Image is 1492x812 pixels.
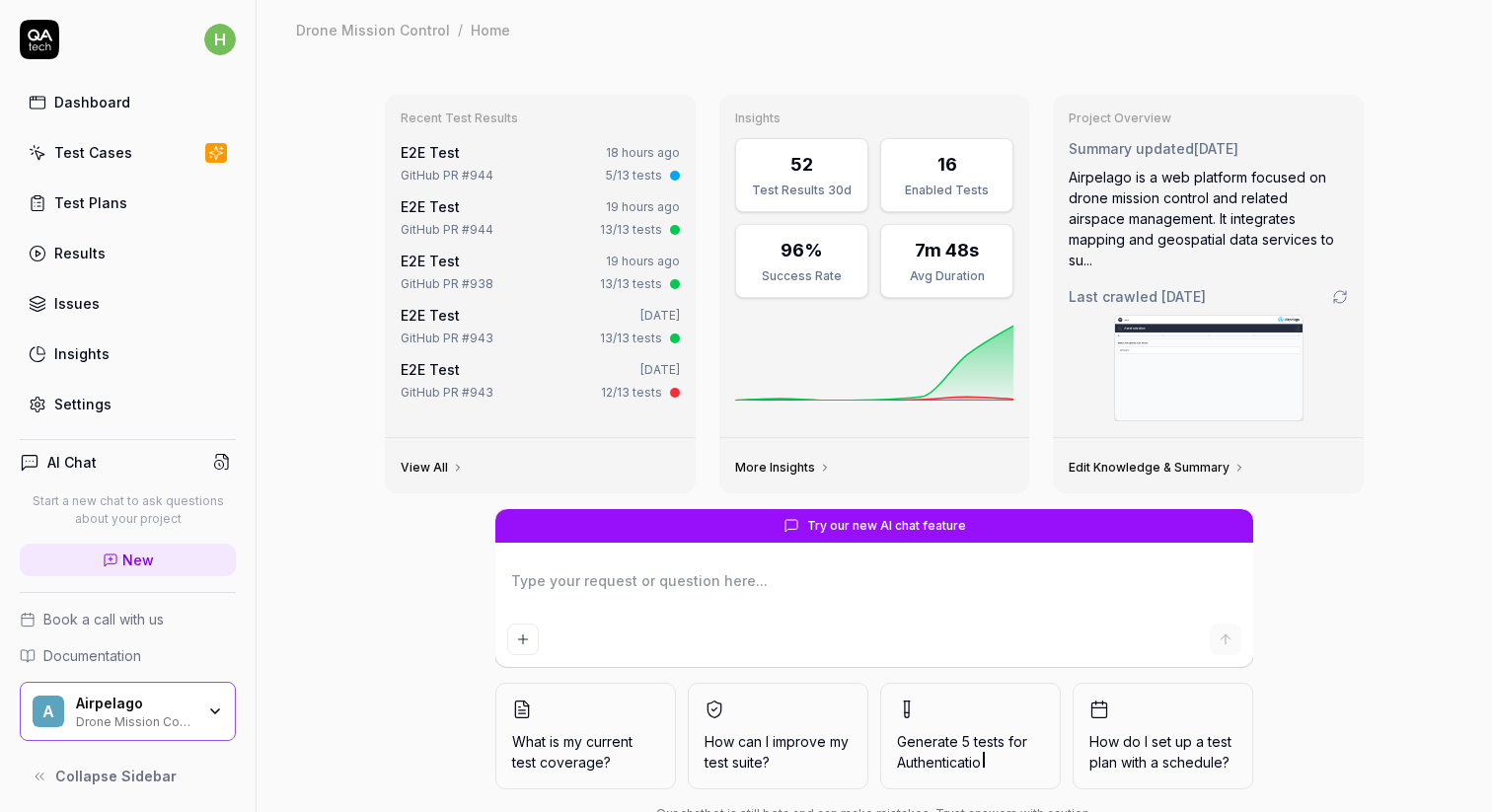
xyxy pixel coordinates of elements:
[600,330,662,347] div: 13/13 tests
[401,144,460,161] a: E2E Test
[401,307,460,324] a: E2E Test
[880,683,1061,789] button: Generate 5 tests forAuthenticatio
[47,452,97,473] h4: AI Chat
[1069,167,1348,270] div: Airpelago is a web platform focused on drone mission control and related airspace management. It ...
[20,492,236,528] p: Start a new chat to ask questions about your project
[1069,460,1245,476] a: Edit Knowledge & Summary
[20,133,236,172] a: Test Cases
[401,275,493,293] div: GitHub PR #938
[401,384,493,402] div: GitHub PR #943
[606,167,662,185] div: 5/13 tests
[640,362,680,377] time: [DATE]
[735,111,1014,126] h3: Insights
[735,460,831,476] a: More Insights
[43,609,164,629] span: Book a call with us
[20,645,236,666] a: Documentation
[897,731,1044,773] span: Generate 5 tests for
[401,460,464,476] a: View All
[397,355,684,406] a: E2E Test[DATE]GitHub PR #94312/13 tests
[20,682,236,741] button: AAirpelagoDrone Mission Control
[1073,683,1253,789] button: How do I set up a test plan with a schedule?
[606,145,680,160] time: 18 hours ago
[401,198,460,215] a: E2E Test
[204,24,236,55] span: h
[20,284,236,323] a: Issues
[1161,288,1206,305] time: [DATE]
[397,301,684,351] a: E2E Test[DATE]GitHub PR #94313/13 tests
[54,192,127,213] div: Test Plans
[296,20,450,39] div: Drone Mission Control
[33,696,64,727] span: A
[54,243,106,263] div: Results
[54,343,110,364] div: Insights
[688,683,868,789] button: How can I improve my test suite?
[781,237,823,263] div: 96%
[748,182,856,199] div: Test Results 30d
[55,766,177,786] span: Collapse Sidebar
[600,221,662,239] div: 13/13 tests
[606,254,680,268] time: 19 hours ago
[471,20,510,39] div: Home
[937,151,957,178] div: 16
[512,731,659,773] span: What is my current test coverage?
[401,167,493,185] div: GitHub PR #944
[397,138,684,188] a: E2E Test18 hours agoGitHub PR #9445/13 tests
[893,182,1001,199] div: Enabled Tests
[76,695,194,712] div: Airpelago
[495,683,676,789] button: What is my current test coverage?
[915,237,979,263] div: 7m 48s
[1115,316,1303,420] img: Screenshot
[458,20,463,39] div: /
[1089,731,1236,773] span: How do I set up a test plan with a schedule?
[54,92,130,112] div: Dashboard
[20,184,236,222] a: Test Plans
[397,247,684,297] a: E2E Test19 hours agoGitHub PR #93813/13 tests
[748,267,856,285] div: Success Rate
[76,712,194,728] div: Drone Mission Control
[640,308,680,323] time: [DATE]
[401,361,460,378] a: E2E Test
[401,253,460,269] a: E2E Test
[20,385,236,423] a: Settings
[790,151,813,178] div: 52
[1069,140,1194,157] span: Summary updated
[401,111,680,126] h3: Recent Test Results
[705,731,852,773] span: How can I improve my test suite?
[1069,286,1206,307] span: Last crawled
[601,384,662,402] div: 12/13 tests
[807,517,966,535] span: Try our new AI chat feature
[122,550,154,570] span: New
[897,754,981,771] span: Authenticatio
[54,293,100,314] div: Issues
[401,221,493,239] div: GitHub PR #944
[20,757,236,796] button: Collapse Sidebar
[54,142,132,163] div: Test Cases
[507,624,539,655] button: Add attachment
[54,394,112,414] div: Settings
[1194,140,1238,157] time: [DATE]
[397,192,684,243] a: E2E Test19 hours agoGitHub PR #94413/13 tests
[401,330,493,347] div: GitHub PR #943
[1332,289,1348,305] a: Go to crawling settings
[20,334,236,373] a: Insights
[204,20,236,59] button: h
[20,609,236,629] a: Book a call with us
[893,267,1001,285] div: Avg Duration
[20,544,236,576] a: New
[600,275,662,293] div: 13/13 tests
[606,199,680,214] time: 19 hours ago
[43,645,141,666] span: Documentation
[20,234,236,272] a: Results
[20,83,236,121] a: Dashboard
[1069,111,1348,126] h3: Project Overview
